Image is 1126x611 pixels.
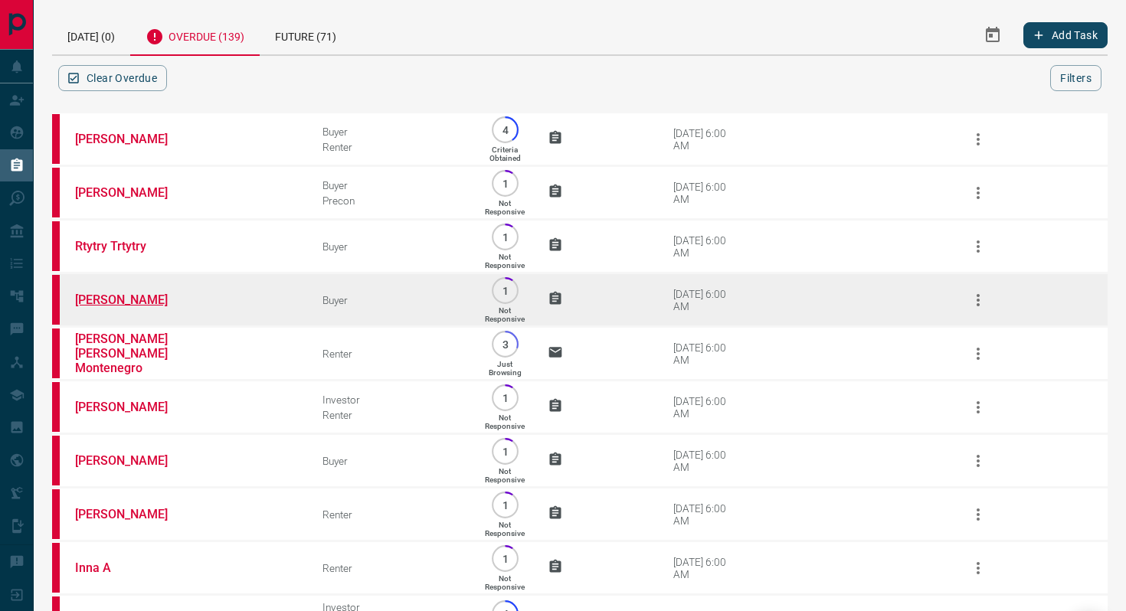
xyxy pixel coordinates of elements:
[322,179,462,191] div: Buyer
[485,413,525,430] p: Not Responsive
[499,392,511,404] p: 1
[322,455,462,467] div: Buyer
[322,240,462,253] div: Buyer
[322,409,462,421] div: Renter
[673,181,738,205] div: [DATE] 6:00 AM
[75,239,190,253] a: Rtytry Trtytry
[499,553,511,564] p: 1
[489,145,521,162] p: Criteria Obtained
[52,221,60,271] div: property.ca
[52,489,60,539] div: property.ca
[52,543,60,593] div: property.ca
[485,253,525,270] p: Not Responsive
[673,127,738,152] div: [DATE] 6:00 AM
[52,382,60,432] div: property.ca
[75,132,190,146] a: [PERSON_NAME]
[673,288,738,312] div: [DATE] 6:00 AM
[485,306,525,323] p: Not Responsive
[489,360,522,377] p: Just Browsing
[52,114,60,164] div: property.ca
[75,560,190,575] a: Inna A
[499,178,511,189] p: 1
[499,231,511,243] p: 1
[322,141,462,153] div: Renter
[485,521,525,537] p: Not Responsive
[673,502,738,527] div: [DATE] 6:00 AM
[75,185,190,200] a: [PERSON_NAME]
[322,508,462,521] div: Renter
[52,436,60,485] div: property.ca
[260,15,352,54] div: Future (71)
[673,341,738,366] div: [DATE] 6:00 AM
[673,395,738,420] div: [DATE] 6:00 AM
[58,65,167,91] button: Clear Overdue
[322,126,462,138] div: Buyer
[499,338,511,350] p: 3
[75,400,190,414] a: [PERSON_NAME]
[75,332,190,375] a: [PERSON_NAME] [PERSON_NAME] Montenegro
[52,15,130,54] div: [DATE] (0)
[499,285,511,296] p: 1
[673,556,738,580] div: [DATE] 6:00 AM
[499,124,511,136] p: 4
[485,574,525,591] p: Not Responsive
[322,294,462,306] div: Buyer
[499,499,511,511] p: 1
[75,292,190,307] a: [PERSON_NAME]
[52,328,60,378] div: property.ca
[974,17,1011,54] button: Select Date Range
[499,446,511,457] p: 1
[485,467,525,484] p: Not Responsive
[322,394,462,406] div: Investor
[1023,22,1108,48] button: Add Task
[485,199,525,216] p: Not Responsive
[322,194,462,207] div: Precon
[130,15,260,56] div: Overdue (139)
[52,275,60,325] div: property.ca
[1050,65,1101,91] button: Filters
[322,348,462,360] div: Renter
[673,449,738,473] div: [DATE] 6:00 AM
[322,562,462,574] div: Renter
[673,234,738,259] div: [DATE] 6:00 AM
[75,507,190,521] a: [PERSON_NAME]
[52,168,60,217] div: property.ca
[75,453,190,468] a: [PERSON_NAME]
